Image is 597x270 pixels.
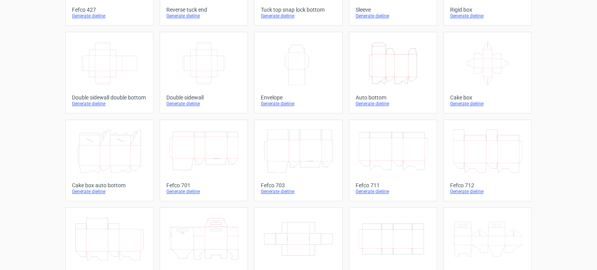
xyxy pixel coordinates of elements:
div: Reverse tuck end [166,7,241,13]
div: Fefco 711 [356,182,431,188]
div: Cake box [450,94,525,101]
div: Fefco 712 [450,182,525,188]
div: Generate dieline [356,101,431,107]
div: Generate dieline [72,101,147,107]
a: Cake boxGenerate dieline [443,32,532,113]
a: Cake box auto bottomGenerate dieline [65,120,154,201]
div: Sleeve [356,7,431,13]
a: Fefco 711Generate dieline [349,120,437,201]
div: Generate dieline [72,13,147,19]
div: Fefco 701 [166,182,241,188]
div: Fefco 427 [72,7,147,13]
div: Auto bottom [356,94,431,101]
div: Fefco 703 [261,182,336,188]
div: Tuck top snap lock bottom [261,7,336,13]
a: Auto bottomGenerate dieline [349,32,437,113]
div: Generate dieline [450,101,525,107]
div: Generate dieline [72,188,147,195]
div: Rigid box [450,7,525,13]
div: Generate dieline [450,13,525,19]
div: Generate dieline [166,13,241,19]
div: Generate dieline [261,101,336,107]
div: Cake box auto bottom [72,182,147,188]
div: Generate dieline [261,13,336,19]
div: Generate dieline [356,13,431,19]
div: Generate dieline [166,101,241,107]
div: Generate dieline [450,188,525,195]
div: Generate dieline [166,188,241,195]
a: Fefco 712Generate dieline [443,120,532,201]
a: Double sidewall double bottomGenerate dieline [65,32,154,113]
div: Envelope [261,94,336,101]
a: EnvelopeGenerate dieline [254,32,342,113]
div: Double sidewall [166,94,241,101]
div: Generate dieline [261,188,336,195]
a: Fefco 701Generate dieline [160,120,248,201]
div: Double sidewall double bottom [72,94,147,101]
div: Generate dieline [356,188,431,195]
a: Fefco 703Generate dieline [254,120,342,201]
a: Double sidewallGenerate dieline [160,32,248,113]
